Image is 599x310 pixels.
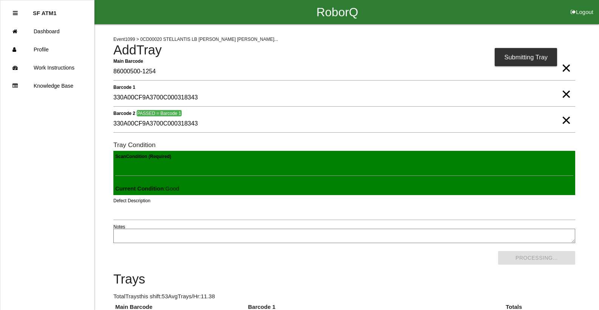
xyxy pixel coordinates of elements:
div: Close [13,4,18,22]
h4: Add Tray [113,43,575,57]
a: Work Instructions [0,59,94,77]
p: SF ATM1 [33,4,57,16]
a: Profile [0,40,94,59]
a: Dashboard [0,22,94,40]
b: Main Barcode [113,58,143,64]
span: Clear Input [561,53,571,68]
a: Knowledge Base [0,77,94,95]
h4: Trays [113,272,575,287]
input: Required [113,63,575,81]
span: PASSED = Barcode 1 [136,110,181,116]
span: Clear Input [561,79,571,94]
b: Current Condition [115,185,164,192]
span: Event 1099 > 0CD00020 STELLANTIS LB [PERSON_NAME] [PERSON_NAME]... [113,37,278,42]
span: Clear Input [561,105,571,120]
b: Barcode 1 [113,84,135,90]
b: Scan Condition (Required) [115,154,171,159]
h6: Tray Condition [113,141,575,149]
p: Total Trays this shift: 53 Avg Trays /Hr: 11.38 [113,292,575,301]
span: : Good [115,185,179,192]
label: Defect Description [113,197,150,204]
div: Submitting Tray [495,48,557,66]
label: Notes [113,223,125,230]
b: Barcode 2 [113,110,135,116]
